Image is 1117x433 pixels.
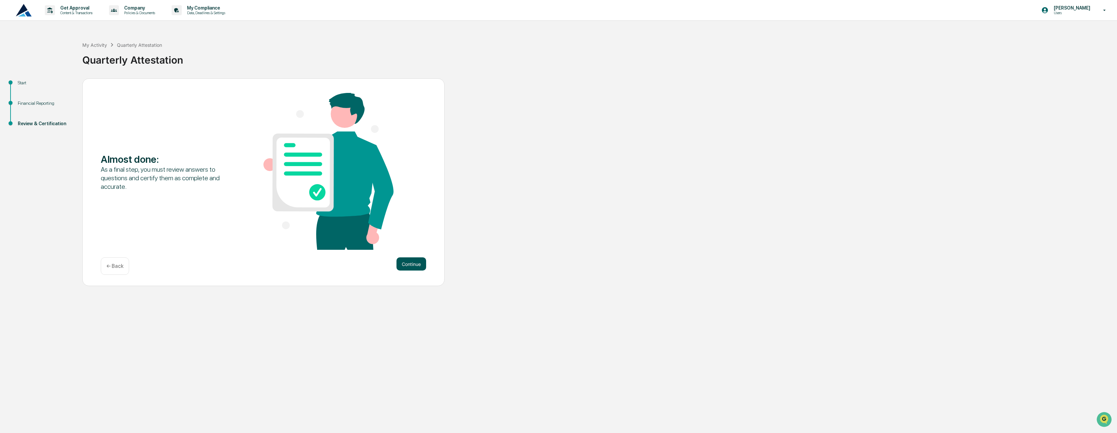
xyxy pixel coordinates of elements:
span: Pylon [66,112,80,117]
p: My Compliance [182,5,229,11]
div: As a final step, you must review answers to questions and certify them as complete and accurate. [101,165,231,191]
div: Quarterly Attestation [117,42,162,48]
span: Attestations [54,83,82,90]
span: Preclearance [13,83,42,90]
p: Users [1049,11,1094,15]
p: [PERSON_NAME] [1049,5,1094,11]
p: Data, Deadlines & Settings [182,11,229,15]
a: Powered byPylon [46,111,80,117]
p: Policies & Documents [119,11,158,15]
img: logo [16,4,32,16]
span: Data Lookup [13,96,41,102]
img: 1746055101610-c473b297-6a78-478c-a979-82029cc54cd1 [7,50,18,62]
iframe: Open customer support [1096,411,1114,429]
button: Continue [396,257,426,271]
img: Almost done [263,93,394,250]
p: Content & Transactions [55,11,96,15]
a: 🖐️Preclearance [4,80,45,92]
p: ← Back [106,263,123,269]
div: Financial Reporting [18,100,72,107]
div: 🗄️ [48,84,53,89]
div: 🖐️ [7,84,12,89]
button: Start new chat [112,52,120,60]
div: Start new chat [22,50,108,57]
p: Company [119,5,158,11]
div: Almost done : [101,153,231,165]
a: 🔎Data Lookup [4,93,44,105]
div: My Activity [82,42,107,48]
div: Start [18,79,72,86]
div: Review & Certification [18,120,72,127]
a: 🗄️Attestations [45,80,84,92]
div: 🔎 [7,96,12,101]
p: How can we help? [7,14,120,24]
div: We're available if you need us! [22,57,83,62]
div: Quarterly Attestation [82,49,1114,66]
p: Get Approval [55,5,96,11]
